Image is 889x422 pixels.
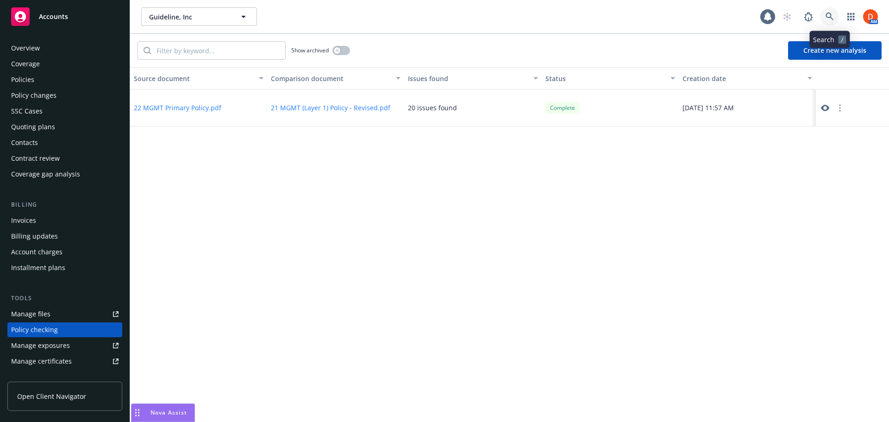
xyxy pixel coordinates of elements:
[11,57,40,71] div: Coverage
[542,67,679,89] button: Status
[11,354,72,369] div: Manage certificates
[7,229,122,244] a: Billing updates
[134,74,253,83] div: Source document
[11,213,36,228] div: Invoices
[404,67,541,89] button: Issues found
[11,370,58,384] div: Manage claims
[679,89,816,126] div: [DATE] 11:57 AM
[7,57,122,71] a: Coverage
[39,13,68,20] span: Accounts
[11,120,55,134] div: Quoting plans
[7,322,122,337] a: Policy checking
[778,7,796,26] a: Start snowing
[11,338,70,353] div: Manage exposures
[271,74,390,83] div: Comparison document
[7,167,122,182] a: Coverage gap analysis
[149,12,229,22] span: Guideline, Inc
[788,41,882,60] button: Create new analysis
[820,7,839,26] a: Search
[7,151,122,166] a: Contract review
[11,307,50,321] div: Manage files
[7,370,122,384] a: Manage claims
[134,103,221,113] button: 22 MGMT Primary Policy.pdf
[7,41,122,56] a: Overview
[7,72,122,87] a: Policies
[682,74,802,83] div: Creation date
[131,403,195,422] button: Nova Assist
[141,7,257,26] button: Guideline, Inc
[11,88,56,103] div: Policy changes
[7,120,122,134] a: Quoting plans
[408,103,457,113] div: 20 issues found
[7,294,122,303] div: Tools
[7,88,122,103] a: Policy changes
[150,409,187,416] span: Nova Assist
[130,67,267,89] button: Source document
[7,245,122,259] a: Account charges
[291,46,329,54] span: Show archived
[267,67,404,89] button: Comparison document
[11,245,63,259] div: Account charges
[7,135,122,150] a: Contacts
[11,135,38,150] div: Contacts
[11,229,58,244] div: Billing updates
[11,322,58,337] div: Policy checking
[151,42,285,59] input: Filter by keyword...
[11,260,65,275] div: Installment plans
[863,9,878,24] img: photo
[144,47,151,54] svg: Search
[545,102,580,113] div: Complete
[7,213,122,228] a: Invoices
[11,104,43,119] div: SSC Cases
[842,7,860,26] a: Switch app
[7,307,122,321] a: Manage files
[7,354,122,369] a: Manage certificates
[7,4,122,30] a: Accounts
[11,41,40,56] div: Overview
[7,200,122,209] div: Billing
[7,338,122,353] a: Manage exposures
[408,74,527,83] div: Issues found
[799,7,818,26] a: Report a Bug
[545,74,665,83] div: Status
[11,72,34,87] div: Policies
[11,167,80,182] div: Coverage gap analysis
[679,67,816,89] button: Creation date
[7,260,122,275] a: Installment plans
[131,404,143,422] div: Drag to move
[7,104,122,119] a: SSC Cases
[11,151,60,166] div: Contract review
[271,103,390,113] button: 21 MGMT (Layer 1) Policy - Revised.pdf
[17,391,86,401] span: Open Client Navigator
